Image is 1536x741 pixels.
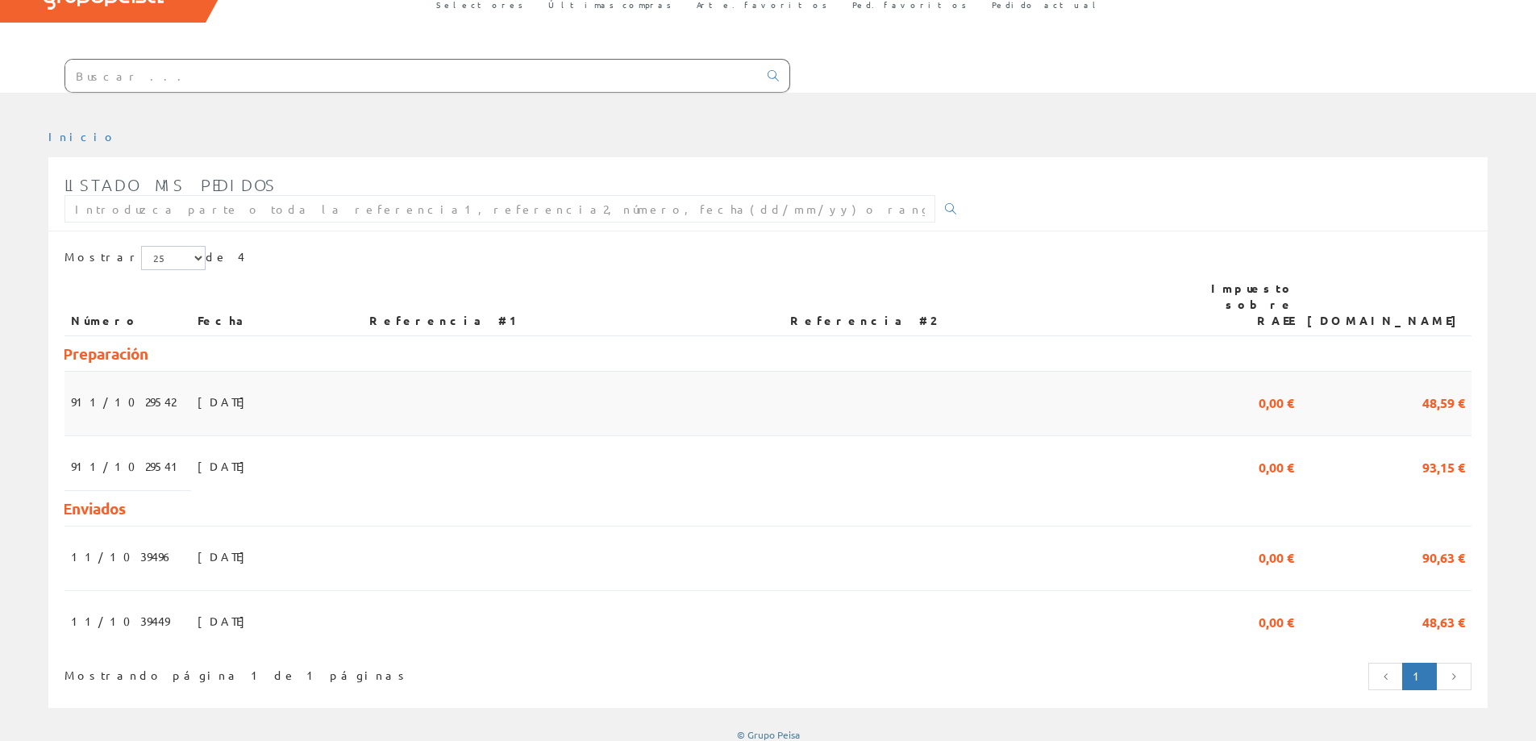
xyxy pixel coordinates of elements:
font: 11/1039449 [71,614,169,628]
font: Preparación [63,343,148,364]
font: 0,00 € [1259,549,1294,566]
font: 90,63 € [1422,549,1465,566]
a: Página anterior [1368,663,1404,690]
font: Referencia #2 [790,313,935,327]
font: 11/1039496 [71,549,174,564]
select: Mostrar [141,246,206,270]
font: [DATE] [198,549,253,564]
font: Mostrando página 1 de 1 páginas [65,668,410,682]
font: Listado mis pedidos [65,175,277,194]
font: [DATE] [198,394,253,409]
font: Número [71,313,139,327]
font: Fecha [198,313,250,327]
font: © Grupo Peisa [737,728,800,741]
font: 911/1029542 [71,394,176,409]
font: 48,63 € [1422,614,1465,631]
font: 911/1029541 [71,459,185,473]
font: 93,15 € [1422,459,1465,476]
font: 48,59 € [1422,394,1465,411]
font: 0,00 € [1259,459,1294,476]
font: Referencia #1 [369,313,524,327]
font: 1 [1413,668,1426,683]
font: 0,00 € [1259,614,1294,631]
a: Página actual [1402,663,1437,690]
font: 0,00 € [1259,394,1294,411]
font: [DATE] [198,459,253,473]
input: Buscar ... [65,60,758,92]
font: [DOMAIN_NAME] [1307,313,1465,327]
font: Enviados [63,498,126,518]
a: Inicio [48,129,117,144]
font: [DATE] [198,614,253,628]
a: Página siguiente [1436,663,1471,690]
font: Mostrar [65,249,141,264]
font: de 4 [206,249,244,264]
input: Introduzca parte o toda la referencia1, referencia2, número, fecha(dd/mm/yy) o rango de fechas(dd... [65,195,935,223]
font: Impuesto sobre RAEE [1211,281,1294,327]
